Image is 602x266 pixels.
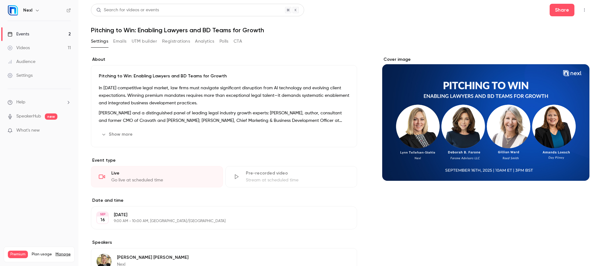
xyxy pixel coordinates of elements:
[8,31,29,37] div: Events
[114,212,324,218] p: [DATE]
[382,56,589,181] section: Cover image
[96,7,159,13] div: Search for videos or events
[91,239,357,246] label: Speakers
[16,99,25,106] span: Help
[91,197,357,204] label: Date and time
[113,36,126,46] button: Emails
[100,217,105,223] p: 16
[382,56,589,63] label: Cover image
[45,113,57,120] span: new
[117,254,316,261] p: [PERSON_NAME] [PERSON_NAME]
[219,36,229,46] button: Polls
[132,36,157,46] button: UTM builder
[99,129,136,139] button: Show more
[195,36,214,46] button: Analytics
[97,212,108,216] div: SEP
[55,252,71,257] a: Manage
[8,251,28,258] span: Premium
[162,36,190,46] button: Registrations
[8,72,33,79] div: Settings
[16,113,41,120] a: SpeakerHub
[246,177,350,183] div: Stream at scheduled time
[16,127,40,134] span: What's new
[8,59,35,65] div: Audience
[91,36,108,46] button: Settings
[91,26,589,34] h1: Pitching to Win: Enabling Lawyers and BD Teams for Growth
[114,219,324,224] p: 9:00 AM - 10:00 AM, [GEOGRAPHIC_DATA]/[GEOGRAPHIC_DATA]
[225,166,357,187] div: Pre-recorded videoStream at scheduled time
[111,170,215,176] div: Live
[8,99,71,106] li: help-dropdown-opener
[8,45,30,51] div: Videos
[234,36,242,46] button: CTA
[8,5,18,15] img: Nexl
[99,84,349,107] p: In [DATE] competitive legal market, law firms must navigate significant disruption from AI techno...
[246,170,350,176] div: Pre-recorded video
[23,7,32,13] h6: Nexl
[550,4,574,16] button: Share
[91,56,357,63] label: About
[91,157,357,164] p: Event type
[111,177,215,183] div: Go live at scheduled time
[99,73,349,79] p: Pitching to Win: Enabling Lawyers and BD Teams for Growth
[91,166,223,187] div: LiveGo live at scheduled time
[99,109,349,124] p: [PERSON_NAME] and a distinguished panel of leading legal industry growth experts: [PERSON_NAME], ...
[32,252,52,257] span: Plan usage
